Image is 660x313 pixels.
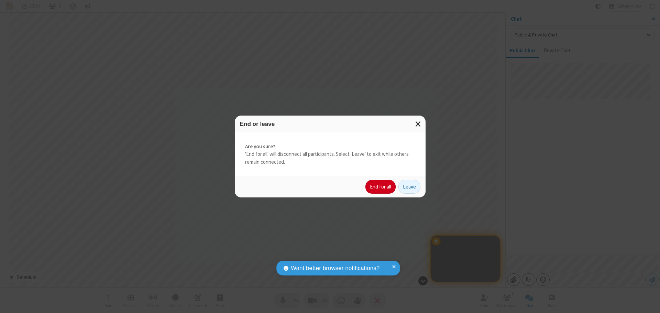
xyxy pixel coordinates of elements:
button: Leave [398,180,420,194]
button: Close modal [411,116,426,132]
div: 'End for all' will disconnect all participants. Select 'Leave' to exit while others remain connec... [235,132,426,176]
h3: End or leave [240,121,420,127]
strong: Are you sure? [245,143,415,151]
span: Want better browser notifications? [291,264,379,273]
button: End for all [365,180,396,194]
